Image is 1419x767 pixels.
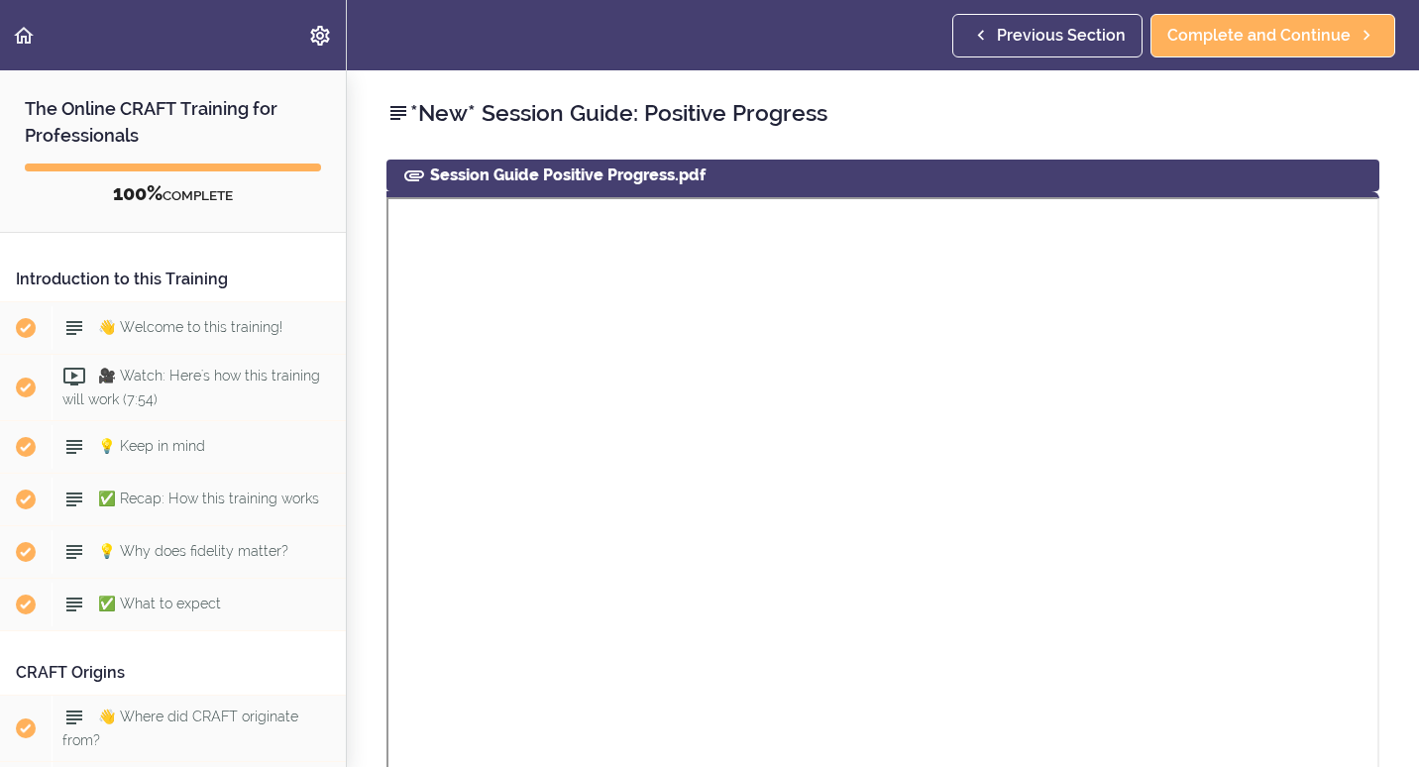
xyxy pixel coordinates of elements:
[98,596,221,611] span: ✅ What to expect
[62,709,298,747] span: 👋 Where did CRAFT originate from?
[12,24,36,48] svg: Back to course curriculum
[952,14,1143,57] a: Previous Section
[62,368,320,406] span: 🎥 Watch: Here's how this training will work (7:54)
[98,438,205,454] span: 💡 Keep in mind
[25,181,321,207] div: COMPLETE
[98,491,319,506] span: ✅ Recap: How this training works
[98,319,282,335] span: 👋 Welcome to this training!
[386,96,1379,130] h2: *New* Session Guide: Positive Progress
[997,24,1126,48] span: Previous Section
[308,24,332,48] svg: Settings Menu
[1167,24,1351,48] span: Complete and Continue
[386,160,1379,191] div: Session Guide Positive Progress.pdf
[113,181,163,205] span: 100%
[1150,14,1395,57] a: Complete and Continue
[98,543,288,559] span: 💡 Why does fidelity matter?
